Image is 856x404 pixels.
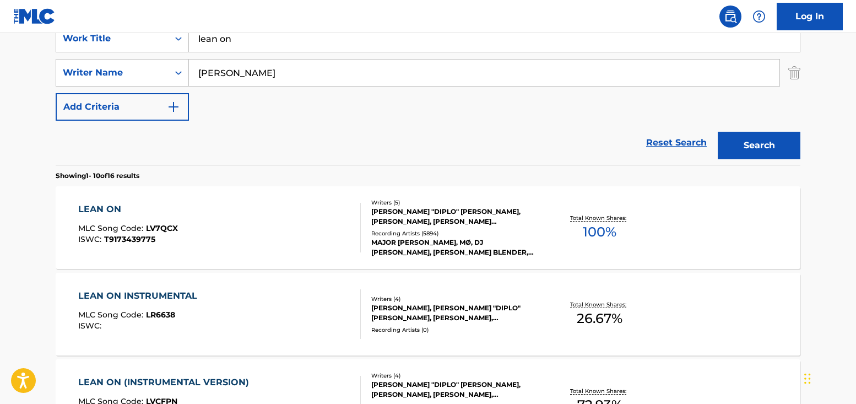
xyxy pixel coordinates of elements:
[371,380,538,400] div: [PERSON_NAME] "DIPLO" [PERSON_NAME], [PERSON_NAME], [PERSON_NAME], [PERSON_NAME]
[719,6,741,28] a: Public Search
[146,310,175,320] span: LR6638
[167,100,180,114] img: 9d2ae6d4665cec9f34b9.svg
[801,351,856,404] iframe: Chat Widget
[788,59,800,87] img: Delete Criterion
[752,10,766,23] img: help
[577,309,622,328] span: 26.67 %
[78,376,254,389] div: LEAN ON (INSTRUMENTAL VERSION)
[78,310,146,320] span: MLC Song Code :
[56,25,800,165] form: Search Form
[104,234,155,244] span: T9173439775
[78,234,104,244] span: ISWC :
[78,203,178,216] div: LEAN ON
[804,362,811,395] div: Drag
[56,171,139,181] p: Showing 1 - 10 of 16 results
[371,198,538,207] div: Writers ( 5 )
[748,6,770,28] div: Help
[371,326,538,334] div: Recording Artists ( 0 )
[371,295,538,303] div: Writers ( 4 )
[371,371,538,380] div: Writers ( 4 )
[570,387,629,395] p: Total Known Shares:
[63,66,162,79] div: Writer Name
[13,8,56,24] img: MLC Logo
[56,273,800,355] a: LEAN ON INSTRUMENTALMLC Song Code:LR6638ISWC:Writers (4)[PERSON_NAME], [PERSON_NAME] "DIPLO" [PER...
[146,223,178,233] span: LV7QCX
[371,303,538,323] div: [PERSON_NAME], [PERSON_NAME] "DIPLO" [PERSON_NAME], [PERSON_NAME], [PERSON_NAME]
[777,3,843,30] a: Log In
[56,186,800,269] a: LEAN ONMLC Song Code:LV7QCXISWC:T9173439775Writers (5)[PERSON_NAME] "DIPLO" [PERSON_NAME], [PERSO...
[570,300,629,309] p: Total Known Shares:
[56,93,189,121] button: Add Criteria
[718,132,800,159] button: Search
[63,32,162,45] div: Work Title
[371,207,538,227] div: [PERSON_NAME] "DIPLO" [PERSON_NAME], [PERSON_NAME], [PERSON_NAME] [PERSON_NAME], [PERSON_NAME], [...
[78,289,203,303] div: LEAN ON INSTRUMENTAL
[371,238,538,257] div: MAJOR [PERSON_NAME], MØ, DJ [PERSON_NAME], [PERSON_NAME] BLENDER, MAJOR [PERSON_NAME],DJ [PERSON_...
[371,229,538,238] div: Recording Artists ( 5894 )
[78,223,146,233] span: MLC Song Code :
[641,131,712,155] a: Reset Search
[78,321,104,331] span: ISWC :
[583,222,616,242] span: 100 %
[570,214,629,222] p: Total Known Shares:
[724,10,737,23] img: search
